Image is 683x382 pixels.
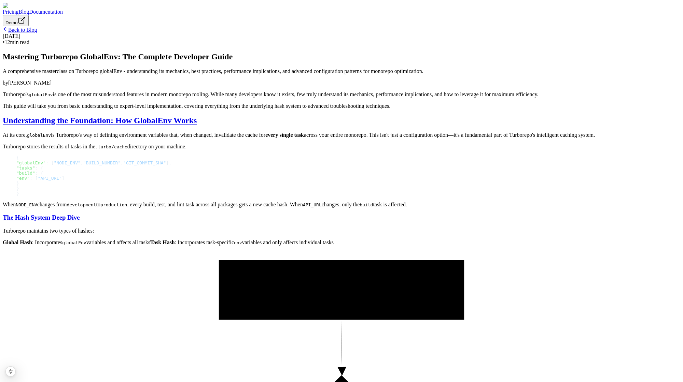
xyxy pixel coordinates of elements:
[27,133,51,138] code: globalEnv
[3,3,31,9] img: Dopamine
[3,3,680,9] a: Dopamine
[3,214,80,221] a: The Hash System Deep Dive
[265,132,304,138] strong: every single task
[166,160,171,165] span: ],
[3,33,20,39] time: [DATE]
[3,19,29,25] a: Demo
[38,176,62,181] span: "API_URL"
[18,9,29,15] a: Blog
[16,171,35,176] span: "build"
[3,39,680,45] div: • 12 min read
[16,202,37,207] code: NODE_ENV
[100,202,127,207] code: production
[123,160,166,165] span: "GIT_COMMIT_SHA"
[16,186,19,191] span: }
[30,176,38,181] span: : [
[16,160,46,165] span: "globalEnv"
[3,27,37,33] a: Back to Blog
[3,103,680,109] p: This guide will take you from basic understanding to expert-level implementation, covering everyt...
[360,202,373,207] code: build
[3,116,197,125] a: Understanding the Foundation: How GlobalEnv Works
[3,80,52,86] span: by [PERSON_NAME]
[16,176,30,181] span: "env"
[3,202,680,208] p: When changes from to , every build, test, and lint task across all packages gets a new cache hash...
[150,239,175,245] strong: Task Hash
[62,240,86,245] code: globalEnv
[67,202,96,207] code: development
[83,160,121,165] span: "BUILD_NUMBER"
[121,160,123,165] span: ,
[3,91,680,98] p: Turborepo's is one of the most misunderstood features in modern monorepo tooling. While many deve...
[252,294,415,321] p: Environment Variables
[16,165,35,171] span: "tasks"
[35,171,43,176] span: : {
[3,9,18,15] a: Pricing
[3,228,680,234] p: Turborepo maintains two types of hashes:
[3,68,680,74] p: A comprehensive masterclass on Turborepo globalEnv - understanding its mechanics, best practices,...
[3,132,680,138] p: At its core, is Turborepo's way of defining environment variables that, when changed, invalidate ...
[303,202,322,207] code: API_URL
[16,191,19,196] span: }
[81,160,83,165] span: ,
[35,165,43,171] span: : {
[3,239,32,245] strong: Global Hash
[54,160,81,165] span: "NODE_ENV"
[29,92,53,97] code: globalEnv
[3,144,680,150] p: Turborepo stores the results of tasks in the directory on your machine.
[234,240,242,245] code: env
[95,144,127,149] code: .turbo/cache
[62,176,65,181] span: ]
[3,15,29,26] button: Demo
[3,239,680,246] p: : Incorporates variables and affects all tasks : Incorporates task-specific variables and only af...
[46,160,54,165] span: : [
[3,52,680,61] h1: Mastering Turborepo GlobalEnv: The Complete Developer Guide
[29,9,63,15] a: Documentation
[16,181,19,186] span: }
[16,155,19,160] span: {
